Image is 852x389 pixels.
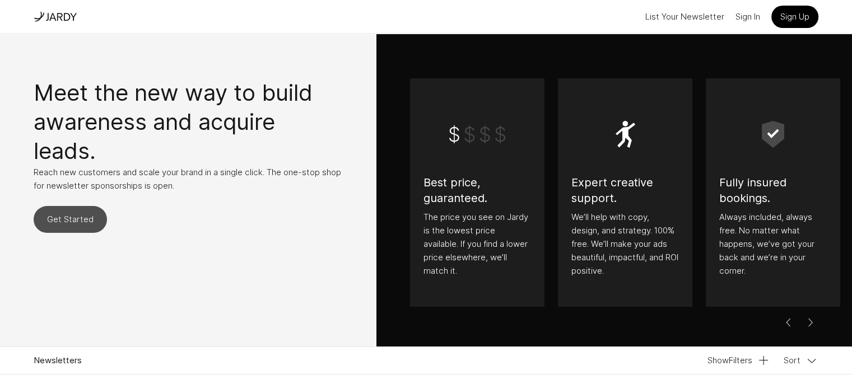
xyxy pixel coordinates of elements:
[771,6,818,28] a: Sign Up
[719,175,827,278] div: Always included, always free. No matter what happens, we’ve got your back and we’re in your corner.
[423,175,531,278] div: The price you see on Jardy is the lowest price available. If you find a lower price elsewhere, we...
[34,354,82,367] p: Newsletters
[571,175,679,278] div: We’ll help with copy, design, and strategy. 100% free. We’ll make your ads beautiful, impactful, ...
[34,78,343,193] div: Reach new customers and scale your brand in a single click. The one-stop shop for newsletter spon...
[735,8,760,26] a: Sign In
[571,175,679,206] h3: Expert creative support.
[45,11,77,23] img: tatem logo
[784,354,818,367] button: Sort
[719,175,827,206] h3: Fully insured bookings.
[645,8,724,26] button: List Your Newsletter
[34,206,107,233] a: Get Started
[423,175,531,206] h3: Best price, guaranteed.
[34,78,343,166] h1: Meet the new way to build awareness and acquire leads.
[707,354,770,367] button: ShowFilters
